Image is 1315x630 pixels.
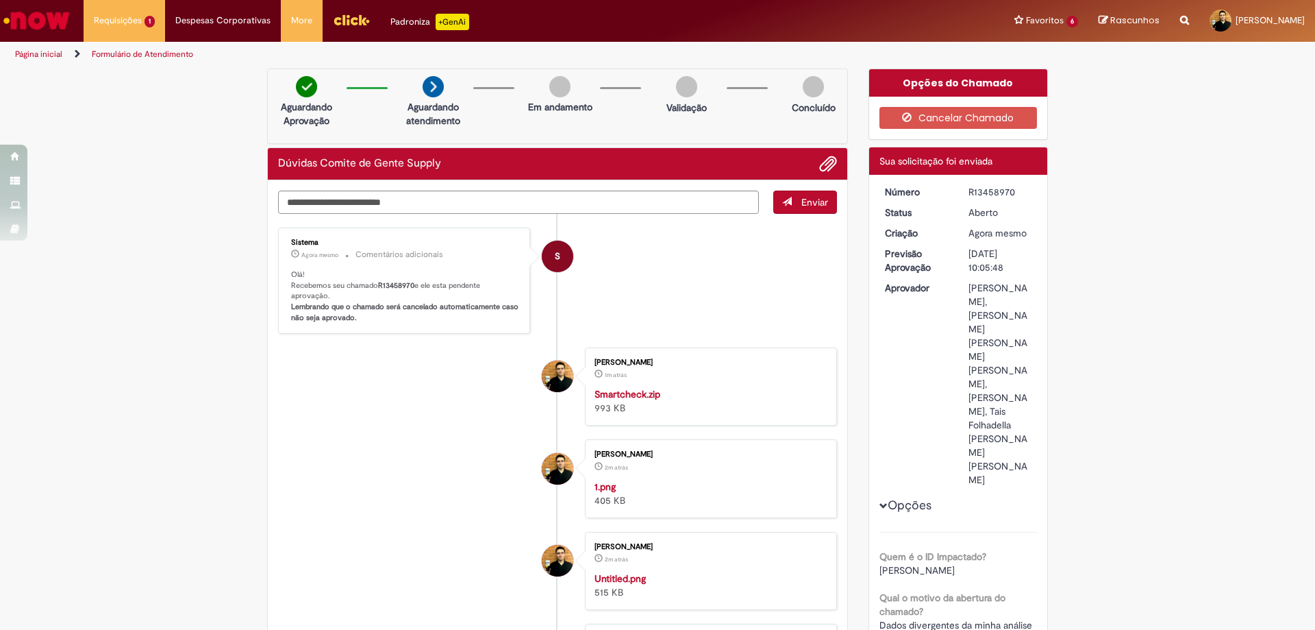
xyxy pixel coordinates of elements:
[869,69,1048,97] div: Opções do Chamado
[301,251,338,259] time: 28/08/2025 16:06:02
[291,269,519,324] p: Olá! Recebemos seu chamado e ele esta pendente aprovação.
[333,10,370,30] img: click_logo_yellow_360x200.png
[1,7,72,34] img: ServiceNow
[968,206,1032,219] div: Aberto
[879,564,955,577] span: [PERSON_NAME]
[875,281,959,295] dt: Aprovador
[594,543,823,551] div: [PERSON_NAME]
[542,241,573,272] div: System
[594,572,823,599] div: 515 KB
[819,155,837,173] button: Adicionar anexos
[594,450,823,459] div: [PERSON_NAME]
[291,14,312,27] span: More
[803,76,824,97] img: img-circle-grey.png
[666,101,707,114] p: Validação
[549,76,571,97] img: img-circle-grey.png
[605,371,627,379] time: 28/08/2025 16:05:37
[968,226,1032,240] div: 28/08/2025 16:05:48
[542,545,573,577] div: Leonardo Henrique Da Silva Alarcao
[528,100,592,114] p: Em andamento
[968,227,1027,239] span: Agora mesmo
[875,226,959,240] dt: Criação
[879,155,992,167] span: Sua solicitação foi enviada
[1066,16,1078,27] span: 6
[94,14,142,27] span: Requisições
[175,14,271,27] span: Despesas Corporativas
[594,572,646,585] a: Untitled.png
[605,463,628,472] span: 2m atrás
[968,185,1032,199] div: R13458970
[301,251,338,259] span: Agora mesmo
[605,463,628,472] time: 28/08/2025 16:04:22
[423,76,444,97] img: arrow-next.png
[355,249,443,261] small: Comentários adicionais
[605,555,628,564] span: 2m atrás
[968,247,1032,274] div: [DATE] 10:05:48
[291,302,521,323] b: Lembrando que o chamado será cancelado automaticamente caso não seja aprovado.
[15,49,62,60] a: Página inicial
[542,453,573,485] div: Leonardo Henrique Da Silva Alarcao
[1026,14,1064,27] span: Favoritos
[875,206,959,219] dt: Status
[594,481,616,493] a: 1.png
[291,239,519,247] div: Sistema
[145,16,155,27] span: 1
[968,227,1027,239] time: 28/08/2025 16:05:48
[1099,14,1160,27] a: Rascunhos
[773,191,837,214] button: Enviar
[875,247,959,274] dt: Previsão Aprovação
[594,480,823,507] div: 405 KB
[676,76,697,97] img: img-circle-grey.png
[92,49,193,60] a: Formulário de Atendimento
[968,281,1032,487] div: [PERSON_NAME], [PERSON_NAME] [PERSON_NAME] [PERSON_NAME], [PERSON_NAME], Tais Folhadella [PERSON_...
[542,361,573,392] div: Leonardo Henrique Da Silva Alarcao
[605,555,628,564] time: 28/08/2025 16:04:18
[792,101,836,114] p: Concluído
[390,14,469,30] div: Padroniza
[555,240,560,273] span: S
[400,100,466,128] p: Aguardando atendimento
[605,371,627,379] span: 1m atrás
[436,14,469,30] p: +GenAi
[296,76,317,97] img: check-circle-green.png
[1110,14,1160,27] span: Rascunhos
[378,280,414,291] b: R13458970
[594,359,823,367] div: [PERSON_NAME]
[278,191,759,214] textarea: Digite sua mensagem aqui...
[879,107,1038,129] button: Cancelar Chamado
[1236,14,1305,26] span: [PERSON_NAME]
[801,196,828,208] span: Enviar
[879,550,986,563] b: Quem é o ID Impactado?
[594,387,823,415] div: 993 KB
[594,388,660,400] a: Smartcheck.zip
[879,592,1005,618] b: Qual o motivo da abertura do chamado?
[273,100,340,128] p: Aguardando Aprovação
[10,42,866,67] ul: Trilhas de página
[875,185,959,199] dt: Número
[278,158,441,170] h2: Dúvidas Comite de Gente Supply Histórico de tíquete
